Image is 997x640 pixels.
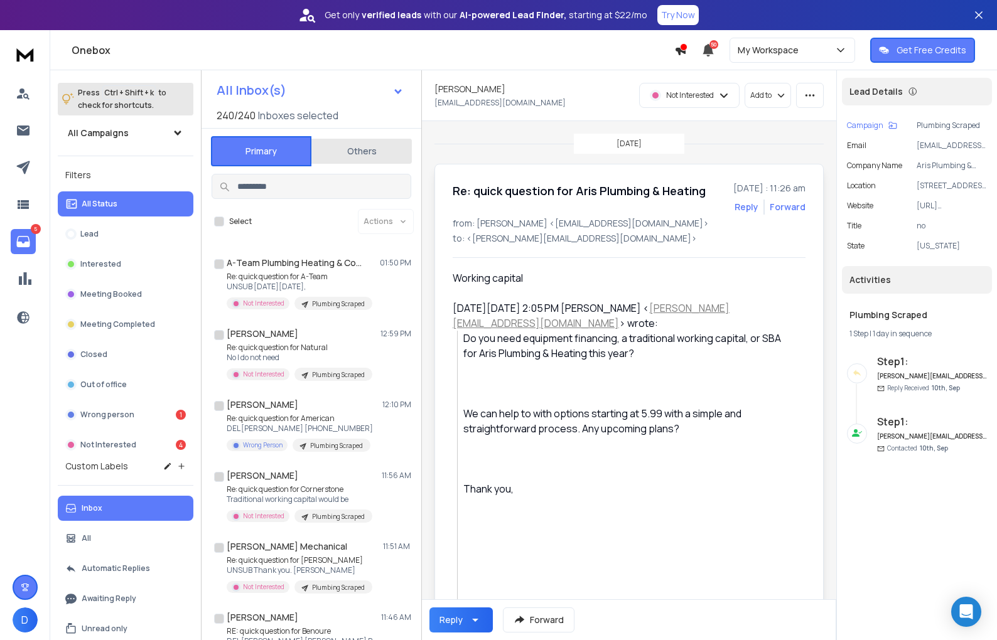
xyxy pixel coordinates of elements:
p: My Workspace [738,44,804,56]
button: D [13,607,38,632]
p: Get only with our starting at $22/mo [325,9,647,21]
strong: AI-powered Lead Finder, [460,9,566,21]
p: 5 [31,224,41,234]
strong: verified leads [362,9,421,21]
p: Get Free Credits [897,44,966,56]
a: 5 [11,229,36,254]
div: Open Intercom Messenger [951,597,981,627]
img: logo [13,43,38,66]
button: Get Free Credits [870,38,975,63]
button: Try Now [657,5,699,25]
span: 50 [709,40,718,49]
p: Try Now [661,9,695,21]
h1: Onebox [72,43,674,58]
